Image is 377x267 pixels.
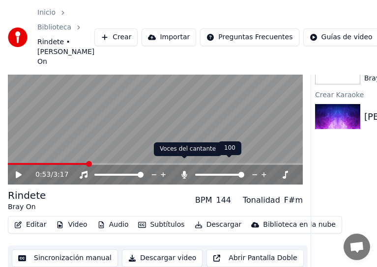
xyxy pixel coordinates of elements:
[195,194,212,206] div: BPM
[243,194,280,206] div: Tonalidad
[94,28,138,46] button: Crear
[35,170,59,180] div: /
[122,249,203,267] button: Descargar video
[200,28,299,46] button: Preguntas Frecuentes
[216,194,231,206] div: 144
[52,218,91,232] button: Video
[8,188,46,202] div: Rindete
[53,170,68,180] span: 3:17
[142,28,196,46] button: Importar
[93,218,133,232] button: Audio
[154,142,222,156] div: Voces del cantante
[10,218,50,232] button: Editar
[134,218,188,232] button: Subtítulos
[35,170,51,180] span: 0:53
[8,202,46,212] div: Bray On
[191,218,246,232] button: Descargar
[344,234,370,260] a: Öppna chatt
[284,194,303,206] div: F#m
[37,8,94,67] nav: breadcrumb
[206,249,303,267] button: Abrir Pantalla Doble
[37,37,94,67] span: Rindete • [PERSON_NAME] On
[8,27,28,47] img: youka
[12,249,118,267] button: Sincronización manual
[263,220,336,230] div: Biblioteca en la nube
[37,8,56,18] a: Inicio
[218,141,241,155] div: 100
[37,23,71,32] a: Biblioteca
